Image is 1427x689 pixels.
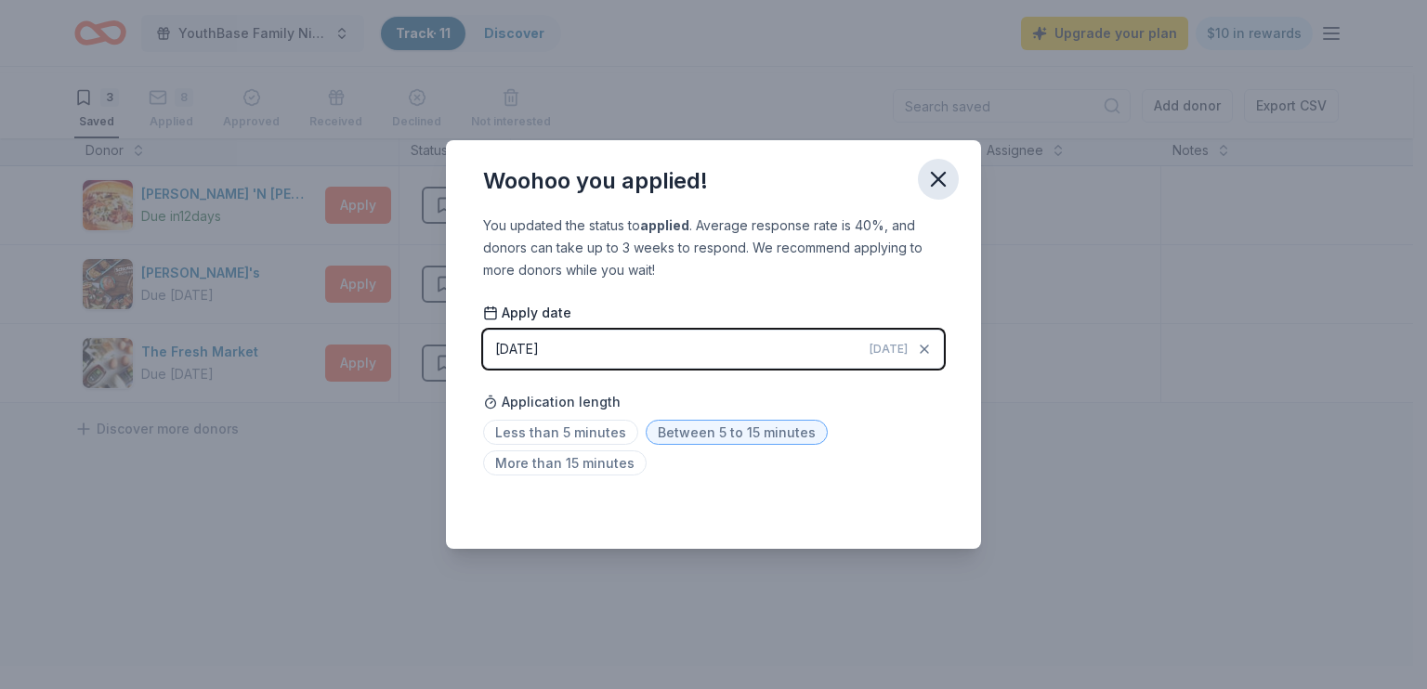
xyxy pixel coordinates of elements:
[495,338,539,360] div: [DATE]
[483,450,647,475] span: More than 15 minutes
[483,166,708,196] div: Woohoo you applied!
[483,214,944,281] div: You updated the status to . Average response rate is 40%, and donors can take up to 3 weeks to re...
[483,420,638,445] span: Less than 5 minutes
[870,342,908,357] span: [DATE]
[646,420,828,445] span: Between 5 to 15 minutes
[640,217,689,233] b: applied
[483,330,944,369] button: [DATE][DATE]
[483,391,621,413] span: Application length
[483,304,571,322] span: Apply date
